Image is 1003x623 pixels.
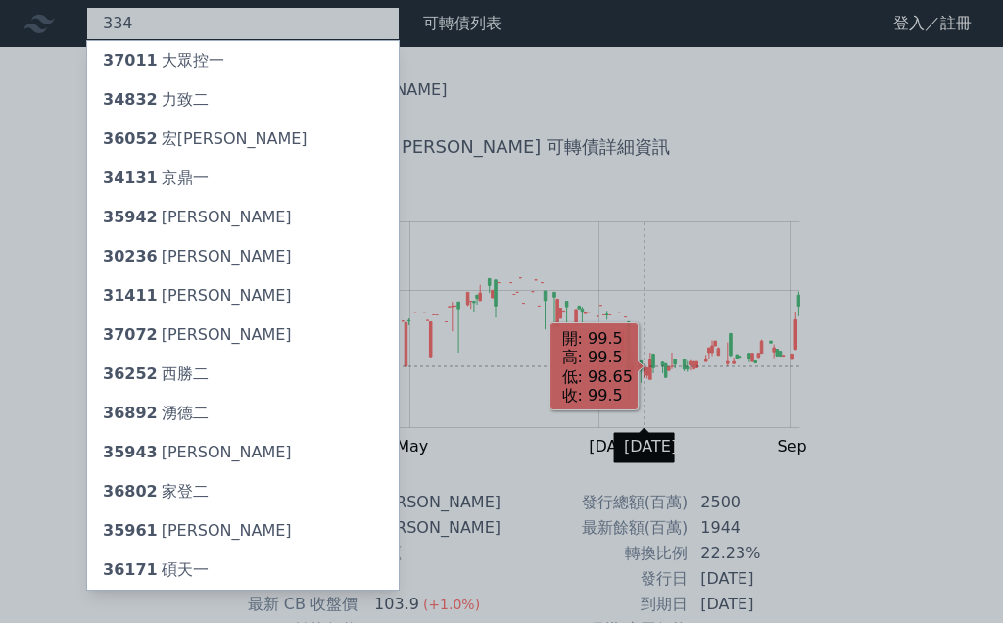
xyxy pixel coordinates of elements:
[103,519,292,543] div: [PERSON_NAME]
[103,286,158,305] span: 31411
[103,49,224,72] div: 大眾控一
[103,208,158,226] span: 35942
[103,323,292,347] div: [PERSON_NAME]
[87,198,399,237] a: 35942[PERSON_NAME]
[103,521,158,540] span: 35961
[103,245,292,268] div: [PERSON_NAME]
[87,80,399,120] a: 34832力致二
[103,482,158,501] span: 36802
[87,355,399,394] a: 36252西勝二
[103,168,158,187] span: 34131
[103,167,209,190] div: 京鼎一
[87,276,399,315] a: 31411[PERSON_NAME]
[103,404,158,422] span: 36892
[103,206,292,229] div: [PERSON_NAME]
[87,433,399,472] a: 35943[PERSON_NAME]
[87,472,399,511] a: 36802家登二
[103,127,308,151] div: 宏[PERSON_NAME]
[103,247,158,265] span: 30236
[87,237,399,276] a: 30236[PERSON_NAME]
[103,558,209,582] div: 碩天一
[103,560,158,579] span: 36171
[87,315,399,355] a: 37072[PERSON_NAME]
[103,90,158,109] span: 34832
[103,441,292,464] div: [PERSON_NAME]
[87,551,399,590] a: 36171碩天一
[103,402,209,425] div: 湧德二
[87,159,399,198] a: 34131京鼎一
[103,325,158,344] span: 37072
[103,364,158,383] span: 36252
[103,480,209,503] div: 家登二
[103,88,209,112] div: 力致二
[87,511,399,551] a: 35961[PERSON_NAME]
[87,120,399,159] a: 36052宏[PERSON_NAME]
[103,443,158,461] span: 35943
[87,394,399,433] a: 36892湧德二
[103,129,158,148] span: 36052
[103,284,292,308] div: [PERSON_NAME]
[103,362,209,386] div: 西勝二
[103,51,158,70] span: 37011
[87,41,399,80] a: 37011大眾控一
